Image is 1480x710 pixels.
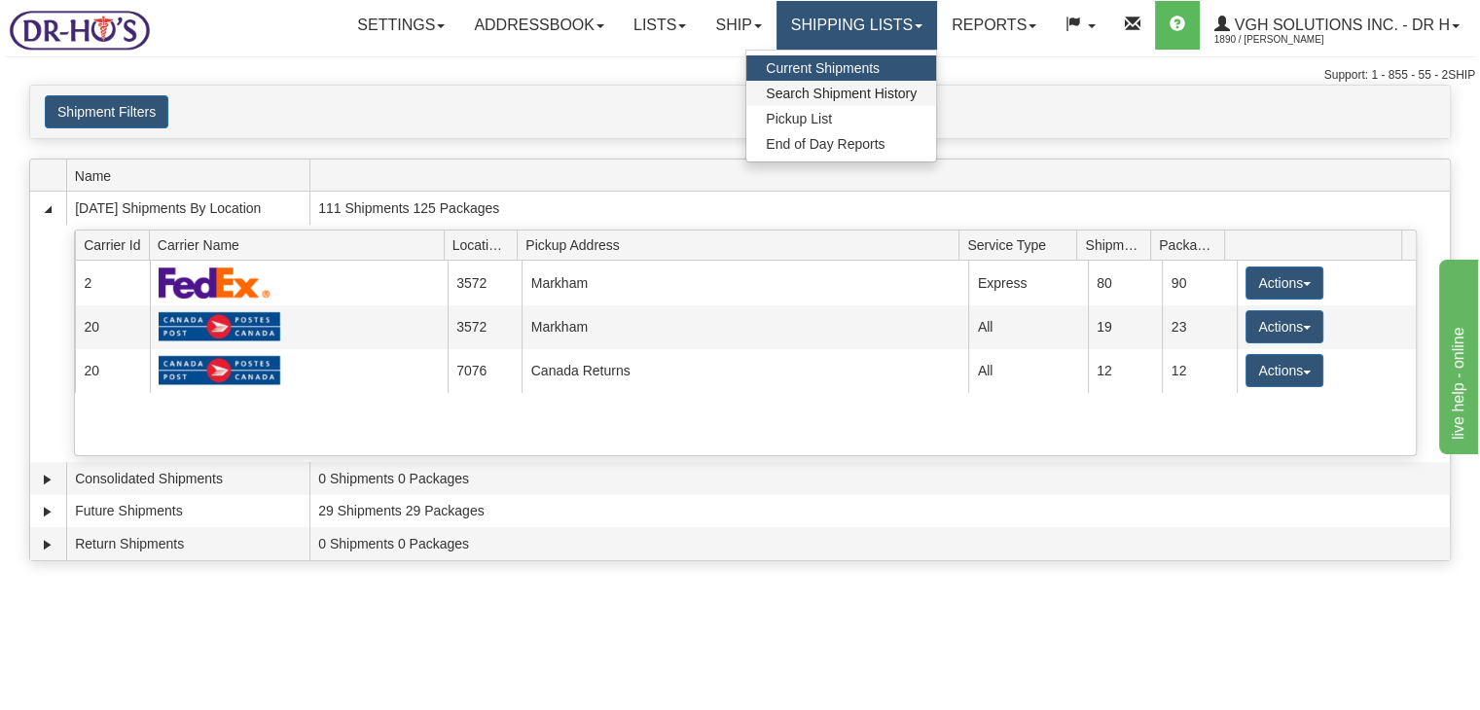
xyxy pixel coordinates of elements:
div: Support: 1 - 855 - 55 - 2SHIP [5,67,1475,84]
a: Ship [701,1,776,50]
td: 2 [75,261,150,304]
span: Current Shipments [766,60,880,76]
td: All [968,305,1087,349]
a: Collapse [38,199,57,219]
a: Addressbook [459,1,619,50]
td: Express [968,261,1087,304]
button: Actions [1245,266,1323,300]
img: logo1890.jpg [5,5,154,54]
a: VGH Solutions Inc. - Dr H 1890 / [PERSON_NAME] [1200,1,1474,50]
button: Actions [1245,310,1323,343]
span: Location Id [452,230,518,260]
td: Markham [522,261,968,304]
iframe: chat widget [1435,256,1478,454]
td: 111 Shipments 125 Packages [309,192,1450,225]
td: Return Shipments [66,527,309,560]
a: Settings [343,1,459,50]
button: Shipment Filters [45,95,168,128]
td: 23 [1162,305,1237,349]
span: Search Shipment History [766,86,917,101]
td: 0 Shipments 0 Packages [309,527,1450,560]
a: End of Day Reports [746,131,936,157]
div: live help - online [15,12,180,35]
td: 20 [75,305,150,349]
img: Canada Post [159,311,281,342]
span: Shipments [1085,230,1150,260]
td: [DATE] Shipments By Location [66,192,309,225]
span: Carrier Id [84,230,149,260]
span: Service Type [967,230,1076,260]
td: 3572 [448,261,523,304]
td: 12 [1162,349,1237,393]
a: Lists [619,1,701,50]
td: 3572 [448,305,523,349]
td: 0 Shipments 0 Packages [309,462,1450,495]
span: VGH Solutions Inc. - Dr H [1230,17,1450,33]
td: 7076 [448,349,523,393]
td: Consolidated Shipments [66,462,309,495]
span: Name [75,160,309,191]
td: 29 Shipments 29 Packages [309,495,1450,528]
a: Expand [38,535,57,554]
a: Shipping lists [776,1,937,50]
td: 20 [75,349,150,393]
a: Current Shipments [746,55,936,81]
img: FedEx Express® [159,266,271,299]
span: End of Day Reports [766,136,884,152]
span: Pickup Address [525,230,958,260]
td: Canada Returns [522,349,968,393]
button: Actions [1245,354,1323,387]
img: Canada Post [159,355,281,386]
td: 90 [1162,261,1237,304]
a: Pickup List [746,106,936,131]
span: Carrier Name [158,230,444,260]
td: Markham [522,305,968,349]
a: Expand [38,502,57,521]
td: All [968,349,1087,393]
span: Pickup List [766,111,832,126]
td: Future Shipments [66,495,309,528]
span: Packages [1159,230,1224,260]
td: 19 [1088,305,1163,349]
span: 1890 / [PERSON_NAME] [1214,30,1360,50]
td: 80 [1088,261,1163,304]
a: Reports [937,1,1051,50]
td: 12 [1088,349,1163,393]
a: Search Shipment History [746,81,936,106]
a: Expand [38,470,57,489]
